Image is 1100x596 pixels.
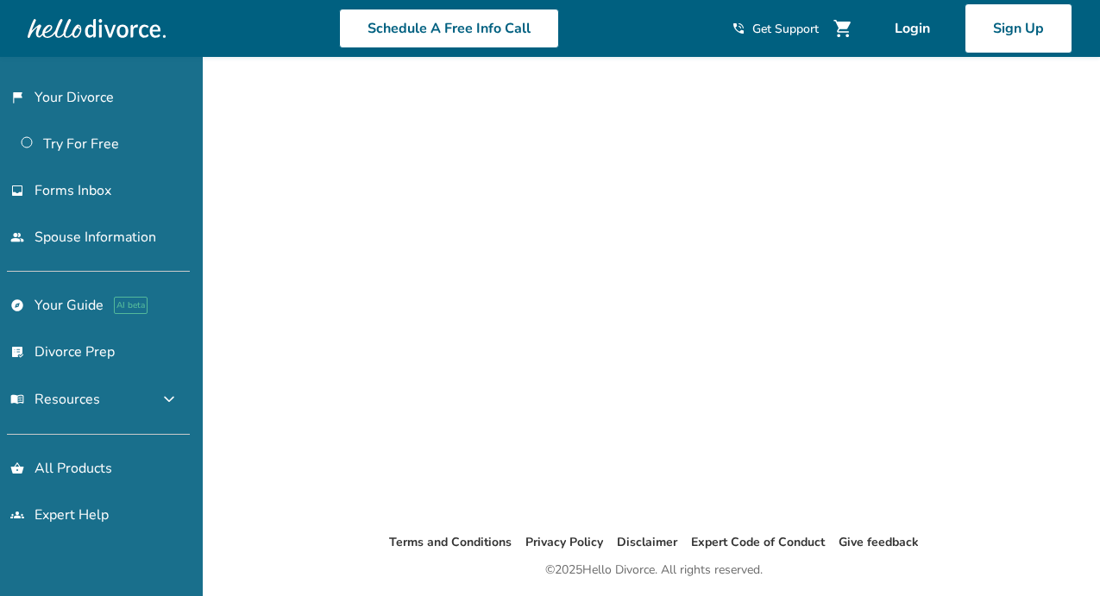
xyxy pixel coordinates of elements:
[339,9,559,48] a: Schedule A Free Info Call
[752,21,819,37] span: Get Support
[545,560,763,580] div: © 2025 Hello Divorce. All rights reserved.
[833,18,853,39] span: shopping_cart
[389,534,512,550] a: Terms and Conditions
[10,345,24,359] span: list_alt_check
[732,21,819,37] a: phone_in_talkGet Support
[159,389,179,410] span: expand_more
[10,230,24,244] span: people
[10,461,24,475] span: shopping_basket
[525,534,603,550] a: Privacy Policy
[617,532,677,553] li: Disclaimer
[10,91,24,104] span: flag_2
[10,390,100,409] span: Resources
[839,532,919,553] li: Give feedback
[965,3,1072,53] a: Sign Up
[10,392,24,406] span: menu_book
[867,3,958,53] a: Login
[114,297,148,314] span: AI beta
[732,22,745,35] span: phone_in_talk
[10,508,24,522] span: groups
[691,534,825,550] a: Expert Code of Conduct
[10,184,24,198] span: inbox
[10,298,24,312] span: explore
[35,181,111,200] span: Forms Inbox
